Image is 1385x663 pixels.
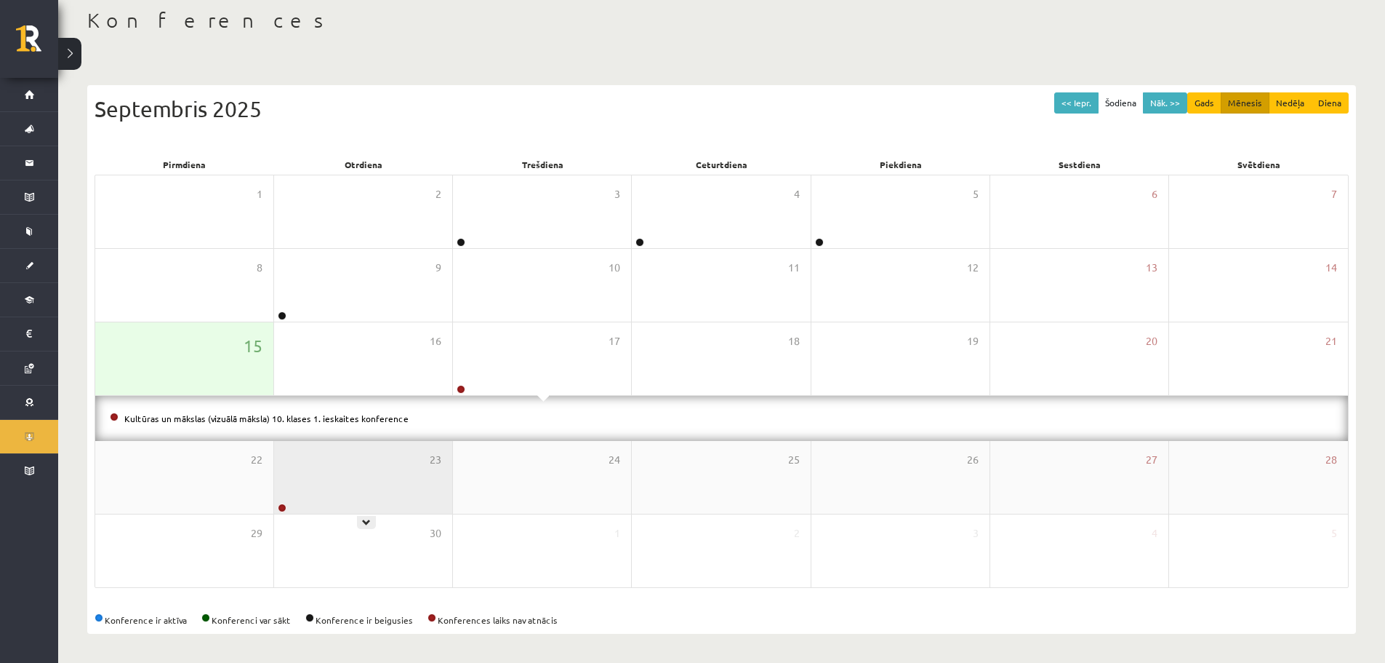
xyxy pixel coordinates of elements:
[430,525,441,541] span: 30
[973,525,979,541] span: 3
[257,260,262,276] span: 8
[967,333,979,349] span: 19
[1331,186,1337,202] span: 7
[95,154,273,175] div: Pirmdiena
[257,186,262,202] span: 1
[95,614,1349,627] div: Konference ir aktīva Konferenci var sākt Konference ir beigusies Konferences laiks nav atnācis
[124,413,409,424] a: Kultūras un mākslas (vizuālā māksla) 10. klases 1. ieskaites konference
[273,154,452,175] div: Otrdiena
[1325,452,1337,468] span: 28
[1311,92,1349,114] button: Diena
[794,525,800,541] span: 2
[614,525,620,541] span: 1
[1325,260,1337,276] span: 14
[967,260,979,276] span: 12
[788,333,800,349] span: 18
[95,92,1349,125] div: Septembris 2025
[1269,92,1312,114] button: Nedēļa
[1143,92,1187,114] button: Nāk. >>
[435,186,441,202] span: 2
[251,525,262,541] span: 29
[609,333,620,349] span: 17
[87,8,1356,33] h1: Konferences
[1146,333,1157,349] span: 20
[973,186,979,202] span: 5
[788,260,800,276] span: 11
[430,333,441,349] span: 16
[609,260,620,276] span: 10
[1152,186,1157,202] span: 6
[609,452,620,468] span: 24
[788,452,800,468] span: 25
[967,452,979,468] span: 26
[453,154,632,175] div: Trešdiena
[1221,92,1269,114] button: Mēnesis
[794,186,800,202] span: 4
[1146,260,1157,276] span: 13
[435,260,441,276] span: 9
[1331,525,1337,541] span: 5
[1146,452,1157,468] span: 27
[811,154,990,175] div: Piekdiena
[1170,154,1349,175] div: Svētdiena
[16,25,58,62] a: Rīgas 1. Tālmācības vidusskola
[990,154,1169,175] div: Sestdiena
[1187,92,1221,114] button: Gads
[614,186,620,202] span: 3
[1152,525,1157,541] span: 4
[632,154,811,175] div: Ceturtdiena
[1325,333,1337,349] span: 21
[1054,92,1099,114] button: << Iepr.
[244,333,262,358] span: 15
[251,452,262,468] span: 22
[1098,92,1144,114] button: Šodiena
[430,452,441,468] span: 23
